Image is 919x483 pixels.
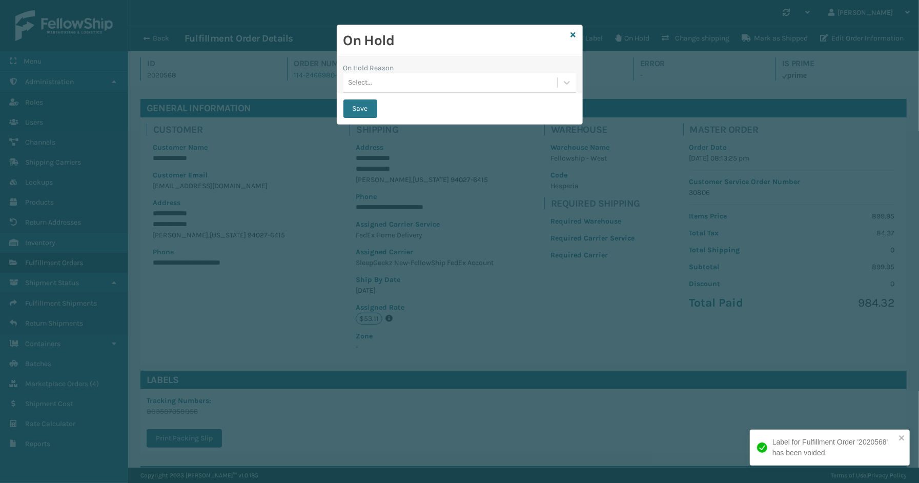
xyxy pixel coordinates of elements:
[772,437,895,458] div: Label for Fulfillment Order '2020568' has been voided.
[343,99,377,118] button: Save
[898,434,906,444] button: close
[343,31,567,50] h2: On Hold
[349,77,373,88] div: Select...
[343,63,394,73] label: On Hold Reason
